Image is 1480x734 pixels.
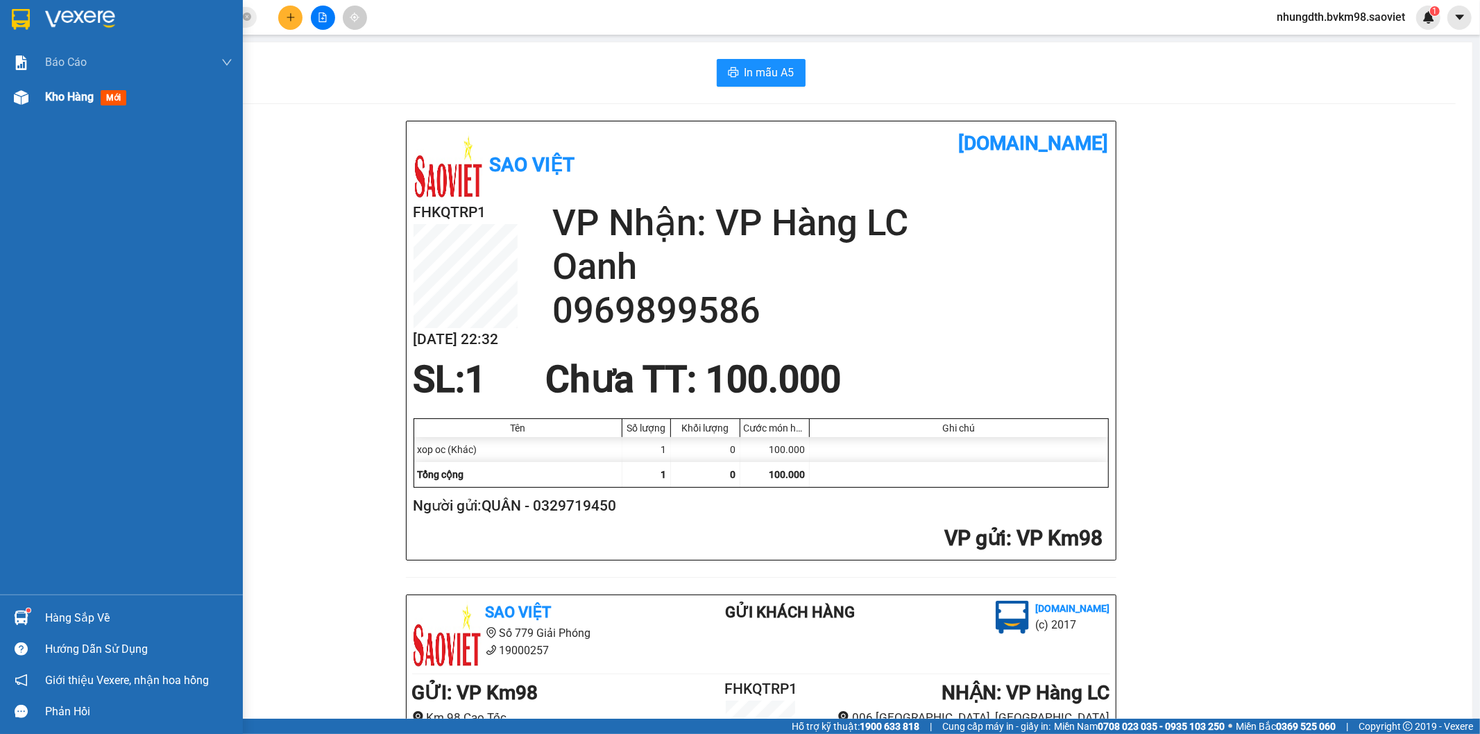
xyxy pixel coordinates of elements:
div: 1 [622,437,671,462]
h2: FHKQTRP1 [703,678,819,701]
button: printerIn mẫu A5 [717,59,806,87]
div: Phản hồi [45,701,232,722]
b: Sao Việt [84,33,169,56]
b: Sao Việt [490,153,575,176]
span: Báo cáo [45,53,87,71]
strong: 0708 023 035 - 0935 103 250 [1098,721,1225,732]
span: question-circle [15,642,28,656]
button: caret-down [1447,6,1472,30]
span: Giới thiệu Vexere, nhận hoa hồng [45,672,209,689]
span: close-circle [243,12,251,21]
h2: VP Nhận: VP Hàng LC [73,80,335,168]
sup: 1 [1430,6,1440,16]
span: notification [15,674,28,687]
span: Cung cấp máy in - giấy in: [942,719,1051,734]
button: aim [343,6,367,30]
strong: 1900 633 818 [860,721,919,732]
span: phone [486,645,497,656]
span: Miền Nam [1054,719,1225,734]
span: 100.000 [769,469,806,480]
span: 0 [731,469,736,480]
span: SL: [414,358,466,401]
img: solution-icon [14,56,28,70]
img: icon-new-feature [1422,11,1435,24]
strong: 0369 525 060 [1276,721,1336,732]
div: Hàng sắp về [45,608,232,629]
li: Km 98 Cao Tốc [412,708,703,727]
span: Hỗ trợ kỹ thuật: [792,719,919,734]
span: environment [837,711,849,723]
span: environment [486,627,497,638]
span: down [221,57,232,68]
span: mới [101,90,126,105]
button: file-add [311,6,335,30]
h2: Người gửi: QUÂN - 0329719450 [414,495,1103,518]
div: Khối lượng [674,423,736,434]
div: Cước món hàng [744,423,806,434]
img: logo.jpg [996,601,1029,634]
img: logo.jpg [412,601,482,670]
b: [DOMAIN_NAME] [1036,603,1110,614]
span: message [15,705,28,718]
li: Số 779 Giải Phóng [412,624,670,642]
b: NHẬN : VP Hàng LC [942,681,1109,704]
h2: VP Nhận: VP Hàng LC [552,201,1109,245]
div: 0 [671,437,740,462]
img: warehouse-icon [14,611,28,625]
span: plus [286,12,296,22]
h2: Oanh [552,245,1109,289]
div: xop oc (Khác) [414,437,622,462]
span: aim [350,12,359,22]
span: Tổng cộng [418,469,464,480]
span: copyright [1403,722,1413,731]
span: 1 [661,469,667,480]
span: | [930,719,932,734]
li: (c) 2017 [1036,616,1110,633]
span: file-add [318,12,328,22]
li: 19000257 [412,642,670,659]
b: Gửi khách hàng [725,604,855,621]
div: 100.000 [740,437,810,462]
img: logo.jpg [8,11,77,80]
h2: FHKQTRP1 [8,80,112,103]
span: Kho hàng [45,90,94,103]
span: 1 [466,358,486,401]
div: Chưa TT : 100.000 [537,359,849,400]
span: caret-down [1454,11,1466,24]
b: [DOMAIN_NAME] [185,11,335,34]
b: GỬI : VP Km98 [412,681,538,704]
h2: [DATE] 22:32 [414,328,518,351]
sup: 1 [26,608,31,613]
span: VP gửi [945,526,1007,550]
span: 1 [1432,6,1437,16]
span: Miền Bắc [1236,719,1336,734]
img: logo.jpg [414,132,483,201]
span: close-circle [243,11,251,24]
div: Ghi chú [813,423,1105,434]
span: printer [728,67,739,80]
div: Tên [418,423,618,434]
h2: FHKQTRP1 [414,201,518,224]
span: environment [412,711,424,723]
span: nhungdth.bvkm98.saoviet [1266,8,1416,26]
h2: 0969899586 [552,289,1109,332]
b: [DOMAIN_NAME] [959,132,1109,155]
button: plus [278,6,303,30]
div: Số lượng [626,423,667,434]
span: ⚪️ [1228,724,1232,729]
img: logo-vxr [12,9,30,30]
div: Hướng dẫn sử dụng [45,639,232,660]
img: warehouse-icon [14,90,28,105]
span: In mẫu A5 [745,64,794,81]
span: | [1346,719,1348,734]
h2: : VP Km98 [414,524,1103,553]
li: 006 [GEOGRAPHIC_DATA], [GEOGRAPHIC_DATA] [819,708,1109,727]
b: Sao Việt [486,604,552,621]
